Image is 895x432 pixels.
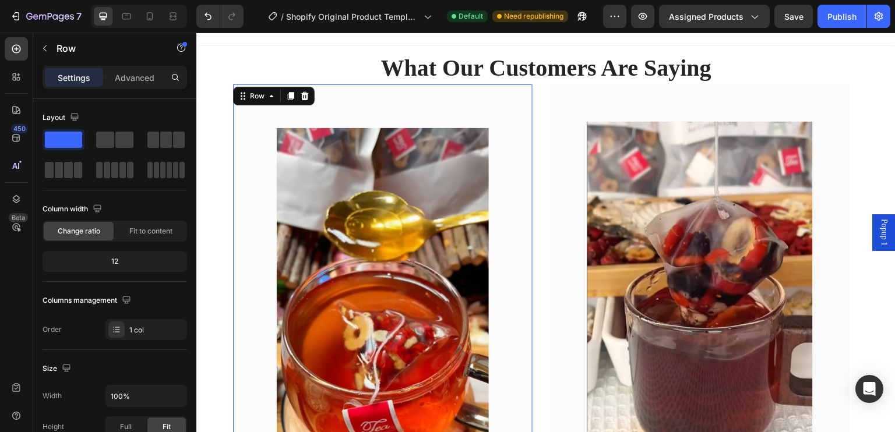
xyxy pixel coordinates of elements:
span: Popup 1 [682,186,693,213]
button: Carousel Next Arrow [670,344,689,362]
button: Publish [818,5,866,28]
span: Full [120,422,132,432]
div: Beta [9,213,28,222]
span: Save [784,12,804,22]
p: 7 [76,9,82,23]
button: Assigned Products [659,5,770,28]
span: Default [459,11,483,22]
div: Columns management [43,293,133,309]
div: Publish [827,10,857,23]
span: Change ratio [58,226,100,236]
p: Advanced [115,72,154,84]
input: Auto [106,385,186,406]
div: Height [43,422,64,432]
div: Undo/Redo [196,5,244,28]
span: Assigned Products [669,10,744,23]
div: 12 [45,253,185,270]
div: Order [43,324,62,335]
button: 7 [5,5,87,28]
p: Row [57,41,156,55]
span: Shopify Original Product Template [286,10,419,23]
button: Save [774,5,813,28]
span: Fit [163,422,171,432]
div: Size [43,361,73,377]
span: Need republishing [504,11,563,22]
div: Column width [43,201,104,217]
h2: What Our Customers Are Saying [9,19,690,52]
div: 450 [11,124,28,133]
div: Layout [43,110,82,126]
div: 1 col [129,325,184,335]
p: Settings [58,72,90,84]
iframe: Design area [196,33,895,432]
span: Fit to content [129,226,172,236]
div: Width [43,391,62,401]
div: Open Intercom Messenger [855,375,883,403]
span: / [281,10,284,23]
div: Row [51,58,71,69]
